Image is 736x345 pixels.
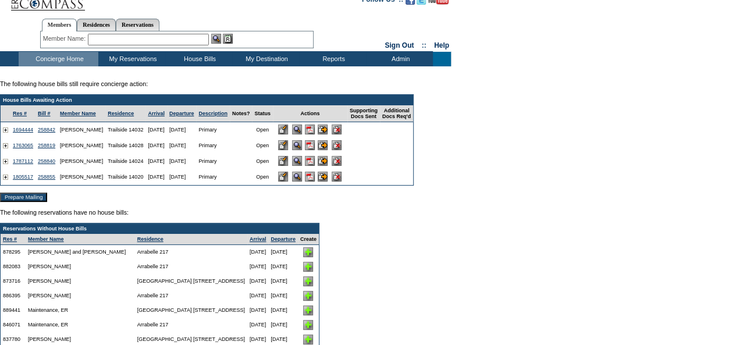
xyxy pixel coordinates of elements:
td: Open [252,169,273,185]
a: Description [198,111,227,116]
a: Members [42,19,77,31]
td: [DATE] [167,154,197,169]
a: Arrival [148,111,165,116]
td: [DATE] [268,303,298,318]
span: :: [422,41,426,49]
input: Edit [278,156,288,166]
td: House Bills [165,52,232,66]
td: Maintenance, ER [26,303,135,318]
img: Add House Bill [303,276,313,286]
td: [PERSON_NAME] [26,259,135,274]
input: Delete [332,125,342,134]
img: plus.gif [3,159,8,164]
td: Actions [273,105,347,122]
td: 846071 [1,318,26,332]
input: View [292,156,302,166]
td: My Reservations [98,52,165,66]
a: 258819 [38,143,55,148]
td: My Destination [232,52,299,66]
input: Submit for Processing [318,172,328,182]
td: Open [252,154,273,169]
img: Add House Bill [303,262,313,272]
a: 1787112 [13,158,33,164]
a: Sign Out [385,41,414,49]
td: House Bills Awaiting Action [1,95,413,105]
td: Concierge Home [19,52,98,66]
td: [DATE] [268,259,298,274]
td: Primary [196,138,230,154]
td: [DATE] [167,122,197,138]
td: [DATE] [145,122,167,138]
input: Submit for Processing [318,156,328,166]
td: Primary [196,169,230,185]
img: plus.gif [3,175,8,180]
input: Edit [278,172,288,182]
input: View [292,140,302,150]
td: [PERSON_NAME] [26,289,135,303]
td: [DATE] [268,318,298,332]
td: [DATE] [247,303,269,318]
td: Status [252,105,273,122]
input: View [292,125,302,134]
td: Create [298,234,319,245]
a: Departure [271,236,296,242]
td: [PERSON_NAME] [58,154,105,169]
img: Add House Bill [303,305,313,315]
input: Delete [332,172,342,182]
img: Add House Bill [303,335,313,344]
div: Member Name: [43,34,88,44]
td: [DATE] [247,274,269,289]
a: 258840 [38,158,55,164]
td: [DATE] [167,169,197,185]
td: Additional Docs Req'd [380,105,413,122]
a: Residences [77,19,116,31]
a: Bill # [38,111,51,116]
img: plus.gif [3,143,8,148]
a: Reservations [116,19,159,31]
a: Help [434,41,449,49]
td: [DATE] [145,154,167,169]
td: Primary [196,122,230,138]
img: Add House Bill [303,247,313,257]
td: [DATE] [268,245,298,259]
input: Delete [332,140,342,150]
td: 878295 [1,245,26,259]
img: Reservations [223,34,233,44]
a: Member Name [28,236,64,242]
td: Open [252,138,273,154]
input: Edit [278,140,288,150]
td: [PERSON_NAME] [26,274,135,289]
td: Trailside 14024 [105,154,145,169]
td: Arrabelle 217 [135,289,247,303]
a: Arrival [250,236,266,242]
td: [DATE] [247,289,269,303]
td: Primary [196,154,230,169]
td: [PERSON_NAME] [58,138,105,154]
td: Admin [366,52,433,66]
td: 889441 [1,303,26,318]
td: [DATE] [145,169,167,185]
input: Submit for Processing [318,125,328,134]
a: 1763065 [13,143,33,148]
td: [DATE] [247,259,269,274]
a: 1805517 [13,174,33,180]
a: 258842 [38,127,55,133]
a: Res # [3,236,17,242]
input: Submit for Processing [318,140,328,150]
td: [DATE] [247,245,269,259]
a: Departure [169,111,194,116]
img: b_pdf.gif [305,156,315,166]
a: Res # [13,111,27,116]
img: View [211,34,221,44]
td: [PERSON_NAME] [58,122,105,138]
a: 258855 [38,174,55,180]
a: Member Name [60,111,96,116]
input: Delete [332,156,342,166]
td: Reports [299,52,366,66]
td: [GEOGRAPHIC_DATA] [STREET_ADDRESS] [135,274,247,289]
img: Add House Bill [303,291,313,301]
td: Arrabelle 217 [135,245,247,259]
td: Supporting Docs Sent [347,105,380,122]
img: b_pdf.gif [305,140,315,150]
td: Arrabelle 217 [135,318,247,332]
